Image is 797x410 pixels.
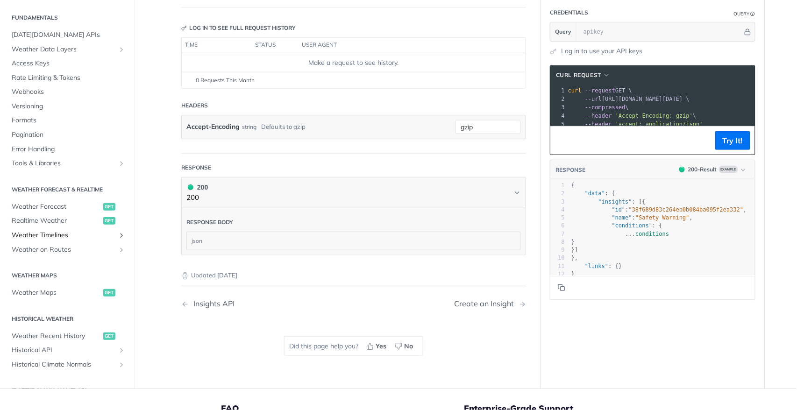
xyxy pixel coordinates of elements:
a: Tools & LibrariesShow subpages for Tools & Libraries [7,157,128,171]
p: Updated [DATE] [181,271,526,280]
span: \ [568,104,629,111]
span: "conditions" [612,222,653,229]
a: Pagination [7,128,128,142]
a: Weather Data LayersShow subpages for Weather Data Layers [7,42,128,57]
button: 200 200200 [186,182,521,203]
div: 3 [550,103,566,112]
span: : { [571,190,615,197]
span: "id" [612,206,626,213]
span: } [571,239,575,245]
span: 200 [679,167,685,172]
a: Versioning [7,99,128,113]
span: "38f689d83c264eb0b084ba095f2ea332" [629,206,744,213]
div: Credentials [550,8,588,17]
div: 3 [550,198,565,206]
a: Log in to use your API keys [561,46,643,56]
h2: Historical Weather [7,315,128,323]
span: get [103,218,115,225]
span: "name" [612,214,632,221]
span: : [{ [571,198,646,205]
span: 0 Requests This Month [196,76,255,85]
span: [URL][DOMAIN_NAME][DATE] \ [568,96,690,102]
span: 'Accept-Encoding: gzip' [615,113,693,119]
div: 2 [550,190,565,198]
div: 4 [550,206,565,214]
div: Headers [181,101,208,110]
span: get [103,203,115,211]
div: 200 - Result [688,165,717,174]
button: Show subpages for Weather Timelines [118,232,125,239]
svg: Chevron [513,189,521,197]
a: Weather Recent Historyget [7,329,128,343]
button: Hide [743,27,753,36]
div: Make a request to see history. [185,58,522,68]
input: apikey [579,22,743,41]
span: GET \ [568,87,632,94]
span: Query [555,28,571,36]
a: Weather Forecastget [7,200,128,214]
th: user agent [299,38,507,53]
div: Create an Insight [454,299,519,308]
div: 200 200200 [181,208,526,255]
a: Error Handling [7,142,128,156]
span: Access Keys [12,59,125,69]
span: [DATE][DOMAIN_NAME] APIs [12,30,125,40]
span: --compressed [585,104,626,111]
button: Show subpages for Tools & Libraries [118,160,125,168]
th: status [252,38,299,53]
a: Formats [7,114,128,128]
div: 200 [186,182,208,192]
a: Weather on RoutesShow subpages for Weather on Routes [7,243,128,257]
span: Pagination [12,131,125,140]
span: --url [585,96,602,102]
div: 11 [550,262,565,270]
button: Show subpages for Weather on Routes [118,246,125,254]
button: Query [550,22,576,41]
span: : { [571,222,662,229]
p: 200 [186,192,208,203]
span: Error Handling [12,145,125,154]
a: Next Page: Create an Insight [454,299,526,308]
span: --header [585,113,612,119]
span: get [103,332,115,340]
a: Access Keys [7,57,128,71]
h2: Weather Maps [7,272,128,280]
a: Historical Climate NormalsShow subpages for Historical Climate Normals [7,358,128,372]
a: Weather Mapsget [7,286,128,300]
span: get [103,289,115,297]
button: Copy to clipboard [555,134,568,148]
button: Show subpages for Historical API [118,347,125,354]
i: Information [751,12,755,16]
div: Insights API [189,299,235,308]
button: Yes [363,339,391,353]
div: Response [181,163,211,172]
button: No [391,339,418,353]
span: \ [568,113,697,119]
div: 5 [550,120,566,128]
button: Show subpages for Weather Data Layers [118,46,125,53]
button: Show subpages for Historical Climate Normals [118,361,125,368]
span: Realtime Weather [12,217,101,226]
span: Yes [376,341,386,351]
label: Accept-Encoding [186,120,240,134]
svg: Key [181,25,187,31]
span: }, [571,254,578,261]
span: Weather Data Layers [12,45,115,54]
span: Weather Timelines [12,231,115,240]
span: Formats [12,116,125,126]
a: Webhooks [7,85,128,99]
span: Weather on Routes [12,245,115,254]
span: 'accept: application/json' [615,121,703,127]
th: time [182,38,252,53]
div: 1 [550,182,565,190]
a: Rate Limiting & Tokens [7,71,128,85]
span: Versioning [12,102,125,111]
a: Historical APIShow subpages for Historical API [7,344,128,358]
span: cURL Request [556,71,601,79]
span: conditions [635,231,669,237]
span: Webhooks [12,88,125,97]
span: "insights" [598,198,632,205]
span: "data" [585,190,605,197]
span: Rate Limiting & Tokens [12,73,125,83]
div: 8 [550,238,565,246]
